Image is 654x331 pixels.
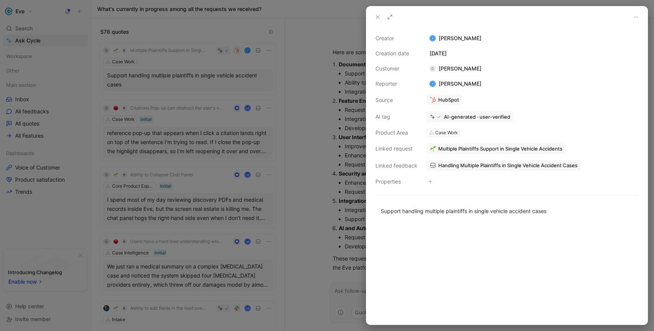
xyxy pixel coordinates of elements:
div: Source [375,96,417,105]
div: [PERSON_NAME] [427,34,638,43]
div: P [430,82,435,86]
a: Handling Multiple Plaintiffs in Single Vehicle Accident Cases [427,160,581,171]
div: [PERSON_NAME] [427,64,484,73]
img: 🌱 [430,146,436,152]
div: Linked request [375,144,417,153]
div: Properties [375,177,417,186]
span: Handling Multiple Plaintiffs in Single Vehicle Accident Cases [438,162,578,169]
button: 🌱Multiple Plaintiffs Support in Single Vehicle Accidents [427,143,566,154]
div: Creator [375,34,417,43]
div: AI-generated · user-verified [444,113,510,120]
div: Linked feedback [375,161,417,170]
div: C [430,66,436,72]
a: HubSpot [427,94,462,105]
div: [PERSON_NAME] [427,79,484,88]
div: [DATE] [427,49,638,58]
div: P [430,36,435,41]
div: Creation date [375,49,417,58]
div: Support handling multiple plaintiffs in single vehicle accident cases [381,207,633,215]
div: Customer [375,64,417,73]
div: Reporter [375,79,417,88]
span: Multiple Plaintiffs Support in Single Vehicle Accidents [438,145,562,152]
div: Case Work [435,129,458,136]
div: AI tag [375,112,417,121]
div: Product Area [375,128,417,137]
